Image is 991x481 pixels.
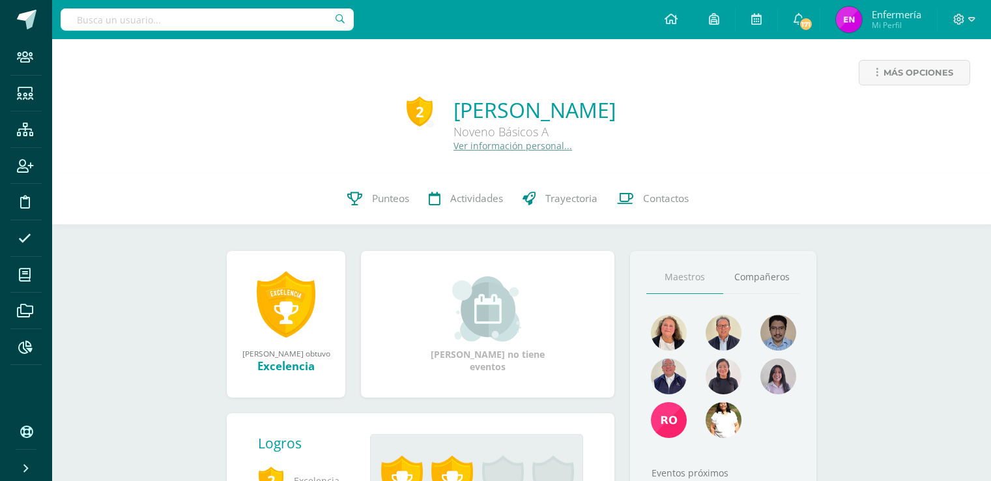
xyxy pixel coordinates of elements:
[513,173,607,225] a: Trayectoria
[646,261,723,294] a: Maestros
[651,358,687,394] img: 63c37c47648096a584fdd476f5e72774.png
[240,348,332,358] div: [PERSON_NAME] obtuvo
[799,17,813,31] span: 171
[646,467,800,479] div: Eventos próximos
[706,402,741,438] img: cece32d36125892de659c7218cd8b355.png
[372,192,409,205] span: Punteos
[651,315,687,351] img: 9ee8ef55e0f0cb4267c6653addefd60b.png
[706,358,741,394] img: 041e67bb1815648f1c28e9f895bf2be1.png
[450,192,503,205] span: Actividades
[61,8,354,31] input: Busca un usuario...
[859,60,970,85] a: Más opciones
[453,139,572,152] a: Ver información personal...
[883,61,953,85] span: Más opciones
[872,20,921,31] span: Mi Perfil
[836,7,862,33] img: 9282fce470099ad46d32b14798152acb.png
[452,276,523,342] img: event_small.png
[545,192,597,205] span: Trayectoria
[651,402,687,438] img: 5b128c088b3bc6462d39a613088c2279.png
[760,315,796,351] img: bd5c4da964c66059798930f984b6ff37.png
[338,173,419,225] a: Punteos
[706,315,741,351] img: f5a08d9e50f9332b612cdf8eaf132b84.png
[240,358,332,373] div: Excelencia
[423,276,553,373] div: [PERSON_NAME] no tiene eventos
[407,96,433,126] div: 2
[453,96,616,124] a: [PERSON_NAME]
[760,358,796,394] img: c32ad82329b44bc9061dc23c1c7658f9.png
[258,434,360,452] div: Logros
[607,173,698,225] a: Contactos
[419,173,513,225] a: Actividades
[453,124,616,139] div: Noveno Básicos A
[872,8,921,21] span: Enfermería
[643,192,689,205] span: Contactos
[723,261,800,294] a: Compañeros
